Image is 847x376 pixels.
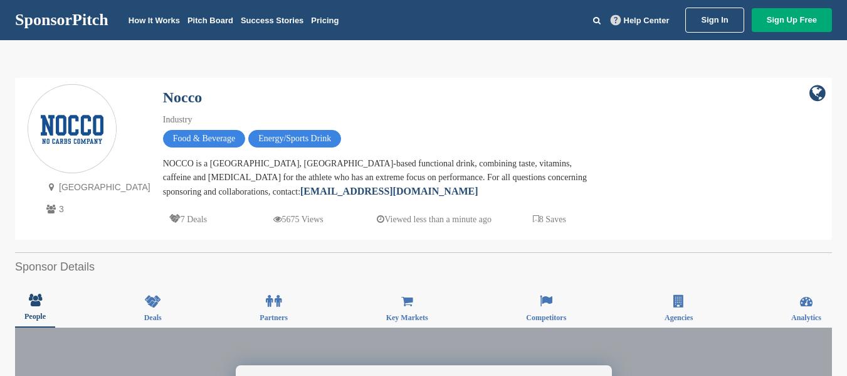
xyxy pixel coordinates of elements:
[273,212,324,227] p: 5675 Views
[608,13,672,28] a: Help Center
[43,201,150,217] p: 3
[163,157,602,199] div: NOCCO is a [GEOGRAPHIC_DATA], [GEOGRAPHIC_DATA]-based functional drink, combining taste, vitamins...
[163,113,602,127] div: Industry
[163,130,246,148] span: Food & Beverage
[28,95,116,164] img: Sponsorpitch & Nocco
[791,314,821,321] span: Analytics
[24,313,46,320] span: People
[248,130,341,148] span: Energy/Sports Drink
[665,314,693,321] span: Agencies
[43,180,150,195] p: [GEOGRAPHIC_DATA]
[533,212,566,227] p: 8 Saves
[300,186,478,196] a: [EMAIL_ADDRESS][DOMAIN_NAME]
[15,12,108,28] a: SponsorPitch
[129,16,180,25] a: How It Works
[752,8,832,32] a: Sign Up Free
[526,314,566,321] span: Competitors
[169,212,207,227] p: 7 Deals
[144,314,162,321] span: Deals
[311,16,339,25] a: Pricing
[685,8,744,33] a: Sign In
[260,314,288,321] span: Partners
[386,314,428,321] span: Key Markets
[15,259,832,276] h2: Sponsor Details
[377,212,492,227] p: Viewed less than a minute ago
[809,84,826,103] a: company link
[241,16,303,25] a: Success Stories
[163,89,203,105] a: Nocco
[187,16,233,25] a: Pitch Board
